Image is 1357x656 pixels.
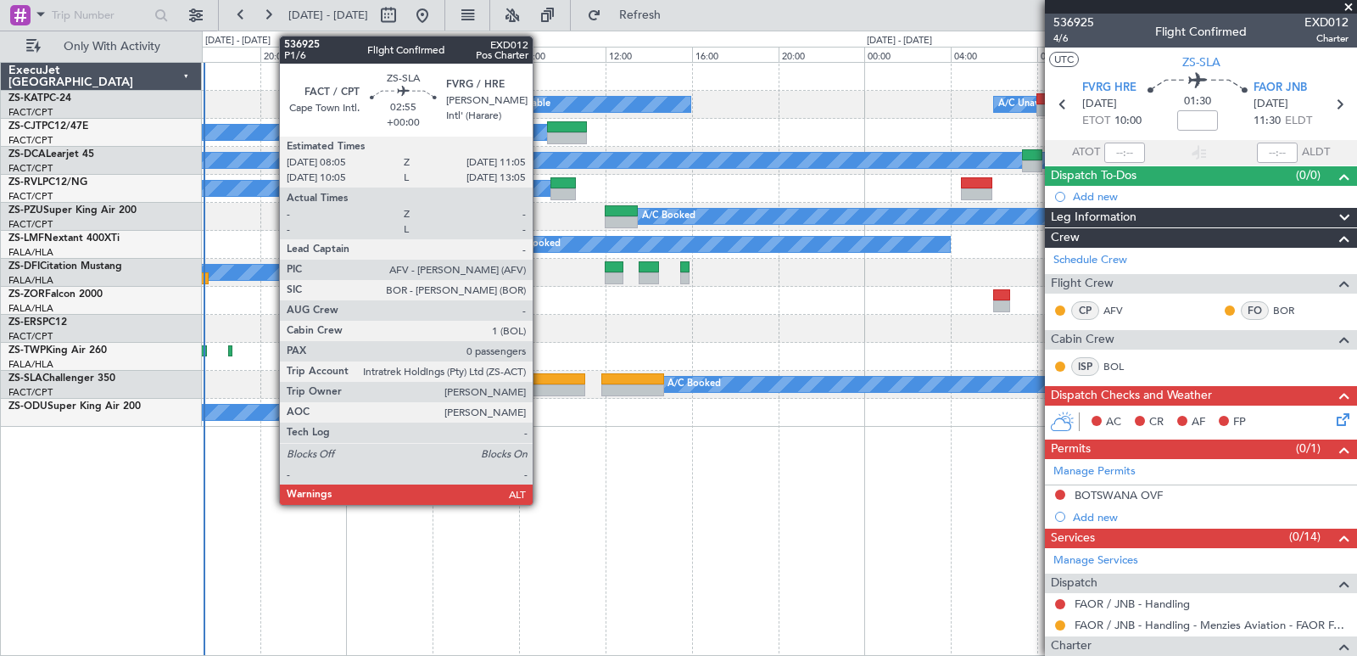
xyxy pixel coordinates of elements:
[8,190,53,203] a: FACT/CPT
[1106,414,1121,431] span: AC
[8,177,42,188] span: ZS-RVL
[867,34,932,48] div: [DATE] - [DATE]
[1114,113,1142,130] span: 10:00
[1184,93,1211,110] span: 01:30
[1072,144,1100,161] span: ATOT
[1155,23,1247,41] div: Flight Confirmed
[8,134,53,147] a: FACT/CPT
[8,302,53,315] a: FALA/HLA
[1254,96,1288,113] span: [DATE]
[174,47,260,62] div: 16:00
[8,205,43,216] span: ZS-PZU
[1051,440,1091,459] span: Permits
[8,149,46,160] span: ZS-DCA
[951,47,1037,62] div: 04:00
[8,162,53,175] a: FACT/CPT
[1053,552,1138,569] a: Manage Services
[8,401,141,412] a: ZS-ODUSuper King Air 200
[8,289,45,300] span: ZS-ZOR
[8,93,71,104] a: ZS-KATPC-24
[8,345,107,356] a: ZS-TWPKing Air 260
[606,47,692,62] div: 12:00
[1285,113,1312,130] span: ELDT
[1082,80,1136,97] span: FVRG HRE
[1103,359,1142,374] a: BOL
[692,47,779,62] div: 16:00
[8,345,46,356] span: ZS-TWP
[1053,31,1094,46] span: 4/6
[1082,96,1117,113] span: [DATE]
[1075,618,1349,632] a: FAOR / JNB - Handling - Menzies Aviation - FAOR FAOR / JNB
[8,358,53,371] a: FALA/HLA
[1192,414,1205,431] span: AF
[8,289,103,300] a: ZS-ZORFalcon 2000
[8,149,94,160] a: ZS-DCALearjet 45
[288,8,368,23] span: [DATE] - [DATE]
[1053,14,1094,31] span: 536925
[8,274,53,287] a: FALA/HLA
[346,47,433,62] div: 00:00
[1289,528,1321,546] span: (0/14)
[1049,52,1079,67] button: UTC
[998,92,1069,117] div: A/C Unavailable
[864,47,951,62] div: 00:00
[1254,80,1307,97] span: FAOR JNB
[1075,597,1190,611] a: FAOR / JNB - Handling
[52,3,149,28] input: Trip Number
[642,204,695,229] div: A/C Booked
[1053,252,1127,269] a: Schedule Crew
[8,106,53,119] a: FACT/CPT
[1296,166,1321,184] span: (0/0)
[507,232,561,257] div: A/C Booked
[1051,574,1097,593] span: Dispatch
[1071,357,1099,376] div: ISP
[8,373,42,384] span: ZS-SLA
[1051,330,1114,350] span: Cabin Crew
[8,317,42,328] span: ZS-ERS
[1051,228,1080,248] span: Crew
[8,121,88,132] a: ZS-CJTPC12/47E
[1104,143,1145,163] input: --:--
[8,205,137,216] a: ZS-PZUSuper King Air 200
[8,261,122,272] a: ZS-DFICitation Mustang
[1051,274,1114,294] span: Flight Crew
[1051,529,1095,548] span: Services
[8,373,115,384] a: ZS-SLAChallenger 350
[1233,414,1246,431] span: FP
[8,121,42,132] span: ZS-CJT
[1304,14,1349,31] span: EXD012
[1073,510,1349,524] div: Add new
[1304,31,1349,46] span: Charter
[1254,113,1281,130] span: 11:30
[8,401,47,412] span: ZS-ODU
[205,34,271,48] div: [DATE] - [DATE]
[1302,144,1330,161] span: ALDT
[8,218,53,231] a: FACT/CPT
[8,317,67,328] a: ZS-ERSPC12
[349,34,414,48] div: [DATE] - [DATE]
[8,386,53,399] a: FACT/CPT
[8,330,53,343] a: FACT/CPT
[1071,301,1099,320] div: CP
[1149,414,1164,431] span: CR
[1037,47,1124,62] div: 08:00
[1051,636,1092,656] span: Charter
[1053,463,1136,480] a: Manage Permits
[1241,301,1269,320] div: FO
[667,372,721,397] div: A/C Booked
[1103,303,1142,318] a: AFV
[579,2,681,29] button: Refresh
[1273,303,1311,318] a: BOR
[44,41,179,53] span: Only With Activity
[1051,208,1136,227] span: Leg Information
[8,233,44,244] span: ZS-LMF
[8,261,40,272] span: ZS-DFI
[260,47,347,62] div: 20:00
[480,92,550,117] div: A/C Unavailable
[1051,386,1212,406] span: Dispatch Checks and Weather
[433,47,519,62] div: 04:00
[8,93,43,104] span: ZS-KAT
[1082,113,1110,130] span: ETOT
[1075,488,1163,502] div: BOTSWANA OVF
[8,233,120,244] a: ZS-LMFNextant 400XTi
